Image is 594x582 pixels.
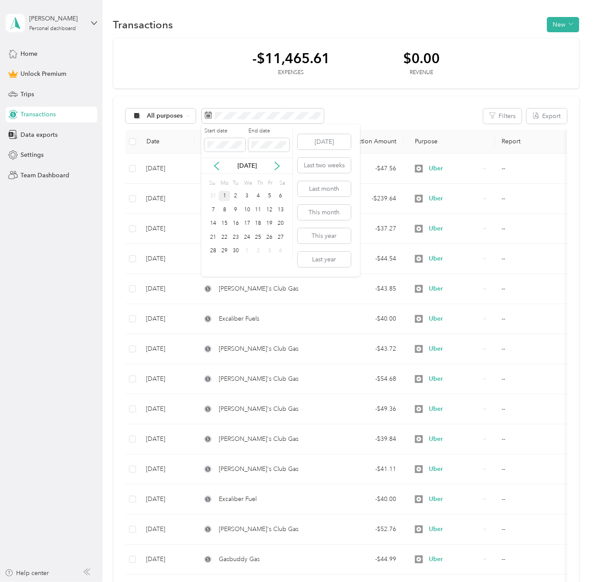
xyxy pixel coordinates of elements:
[231,177,240,189] div: Tu
[429,254,480,264] span: Uber
[429,524,480,534] span: Uber
[415,555,423,563] img: Legacy Icon [Uber]
[253,218,264,229] div: 18
[29,26,76,31] div: Personal dashboard
[139,304,194,334] td: [DATE]
[275,232,286,243] div: 27
[415,525,423,533] img: Legacy Icon [Uber]
[252,51,330,66] div: -$11,465.61
[29,14,84,23] div: [PERSON_NAME]
[253,191,264,202] div: 4
[208,218,219,229] div: 14
[208,191,219,202] div: 31
[219,464,299,474] span: [PERSON_NAME]'s Club Gas
[139,184,194,214] td: [DATE]
[139,364,194,394] td: [DATE]
[495,545,582,575] td: --
[230,191,241,202] div: 2
[495,364,582,394] td: --
[147,113,183,119] span: All purposes
[332,404,397,414] div: - $49.36
[415,255,423,263] img: Legacy Icon [Uber]
[253,204,264,215] div: 11
[219,434,299,444] span: [PERSON_NAME]'s Club Gas
[139,484,194,514] td: [DATE]
[415,405,423,413] img: Legacy Icon [Uber]
[219,284,299,294] span: [PERSON_NAME]'s Club Gas
[495,154,582,184] td: --
[415,495,423,503] img: Legacy Icon [Uber]
[219,204,230,215] div: 8
[241,246,253,257] div: 1
[495,244,582,274] td: --
[139,214,194,244] td: [DATE]
[278,177,286,189] div: Sa
[298,252,351,267] button: Last year
[415,285,423,293] img: Legacy Icon [Uber]
[429,284,480,294] span: Uber
[495,454,582,484] td: --
[415,315,423,323] img: Legacy Icon [Uber]
[21,130,58,139] span: Data exports
[5,568,49,578] button: Help center
[21,110,56,119] span: Transactions
[255,177,264,189] div: Th
[332,194,397,203] div: - $239.64
[139,514,194,545] td: [DATE]
[495,304,582,334] td: --
[241,218,253,229] div: 17
[264,246,275,257] div: 3
[139,130,194,154] th: Date
[547,17,579,32] button: New
[219,524,299,534] span: [PERSON_NAME]'s Club Gas
[194,130,325,154] th: Merchant
[219,177,228,189] div: Mo
[241,191,253,202] div: 3
[415,165,423,173] img: Legacy Icon [Uber]
[429,344,480,354] span: Uber
[332,314,397,324] div: - $40.00
[298,158,351,173] button: Last two weeks
[264,204,275,215] div: 12
[230,218,241,229] div: 16
[332,344,397,354] div: - $43.72
[298,134,351,149] button: [DATE]
[495,334,582,364] td: --
[495,424,582,454] td: --
[21,90,34,99] span: Trips
[332,164,397,173] div: - $47.56
[495,394,582,424] td: --
[332,434,397,444] div: - $39.84
[415,225,423,233] img: Legacy Icon [Uber]
[21,69,67,78] span: Unlock Premium
[139,394,194,424] td: [DATE]
[253,246,264,257] div: 2
[415,195,423,203] img: Legacy Icon [Uber]
[275,246,286,257] div: 4
[275,218,286,229] div: 20
[139,154,194,184] td: [DATE]
[332,224,397,233] div: - $37.27
[332,254,397,264] div: - $44.54
[139,244,194,274] td: [DATE]
[429,555,480,564] span: Uber
[325,130,404,154] th: Transaction Amount
[219,404,299,414] span: [PERSON_NAME]'s Club Gas
[429,224,480,233] span: Uber
[429,314,480,324] span: Uber
[208,232,219,243] div: 21
[241,232,253,243] div: 24
[264,218,275,229] div: 19
[219,374,299,384] span: [PERSON_NAME]'s Club Gas
[275,204,286,215] div: 13
[243,177,253,189] div: We
[332,464,397,474] div: - $41.11
[139,274,194,304] td: [DATE]
[429,464,480,474] span: Uber
[298,228,351,244] button: This year
[219,232,230,243] div: 22
[208,177,216,189] div: Su
[429,404,480,414] span: Uber
[429,494,480,504] span: Uber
